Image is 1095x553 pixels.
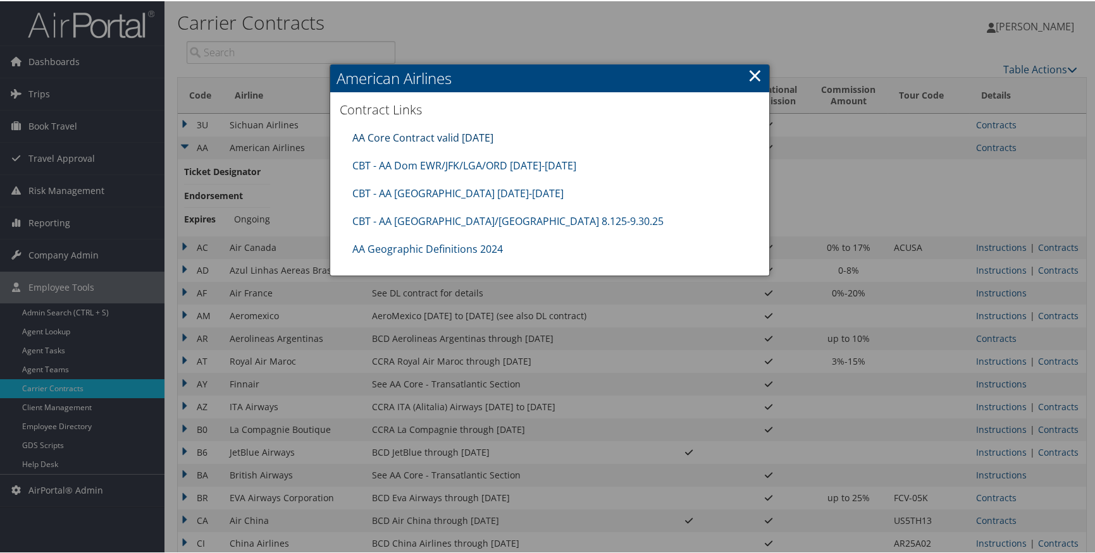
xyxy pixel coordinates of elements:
[352,241,503,255] a: AA Geographic Definitions 2024
[352,130,493,143] a: AA Core Contract valid [DATE]
[352,185,564,199] a: CBT - AA [GEOGRAPHIC_DATA] [DATE]-[DATE]
[330,63,769,91] h2: American Airlines
[352,213,664,227] a: CBT - AA [GEOGRAPHIC_DATA]/[GEOGRAPHIC_DATA] 8.125-9.30.25
[352,157,576,171] a: CBT - AA Dom EWR/JFK/LGA/ORD [DATE]-[DATE]
[340,100,759,118] h3: Contract Links
[748,61,762,87] a: ×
